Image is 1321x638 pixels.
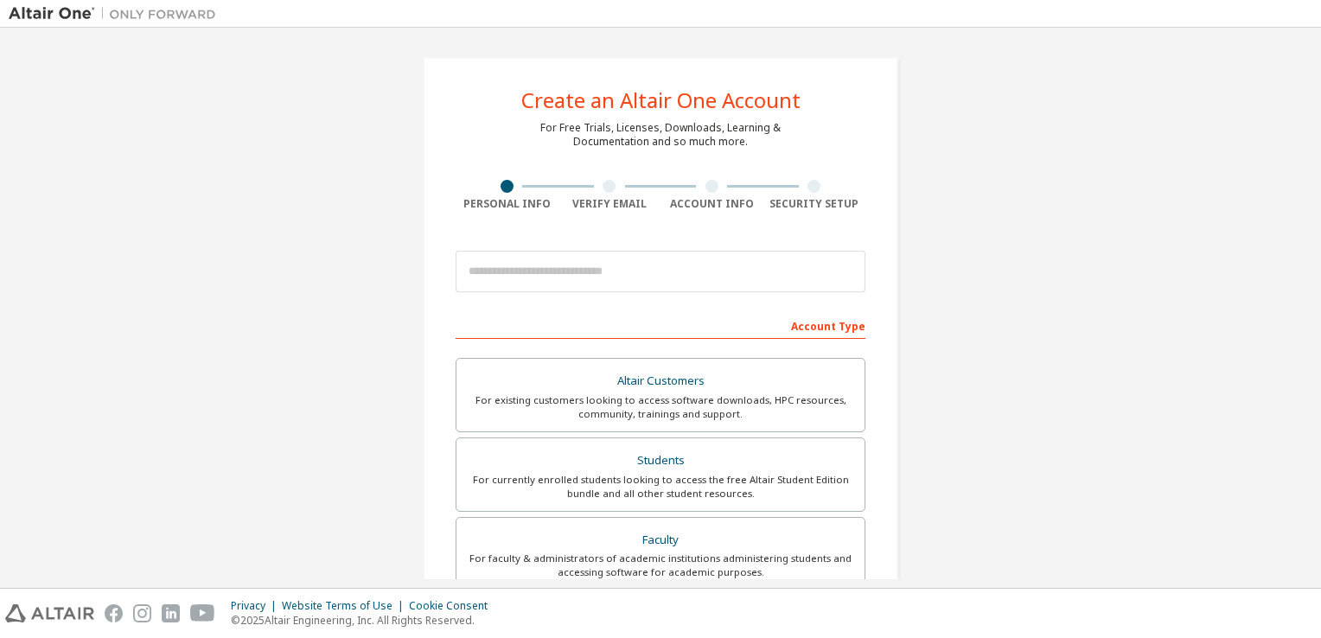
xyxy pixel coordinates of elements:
[133,604,151,622] img: instagram.svg
[467,449,854,473] div: Students
[162,604,180,622] img: linkedin.svg
[467,528,854,552] div: Faculty
[9,5,225,22] img: Altair One
[521,90,801,111] div: Create an Altair One Account
[467,393,854,421] div: For existing customers looking to access software downloads, HPC resources, community, trainings ...
[763,197,866,211] div: Security Setup
[456,197,558,211] div: Personal Info
[467,473,854,501] div: For currently enrolled students looking to access the free Altair Student Edition bundle and all ...
[105,604,123,622] img: facebook.svg
[190,604,215,622] img: youtube.svg
[231,599,282,613] div: Privacy
[231,613,498,628] p: © 2025 Altair Engineering, Inc. All Rights Reserved.
[409,599,498,613] div: Cookie Consent
[660,197,763,211] div: Account Info
[5,604,94,622] img: altair_logo.svg
[558,197,661,211] div: Verify Email
[540,121,781,149] div: For Free Trials, Licenses, Downloads, Learning & Documentation and so much more.
[456,311,865,339] div: Account Type
[467,552,854,579] div: For faculty & administrators of academic institutions administering students and accessing softwa...
[282,599,409,613] div: Website Terms of Use
[467,369,854,393] div: Altair Customers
